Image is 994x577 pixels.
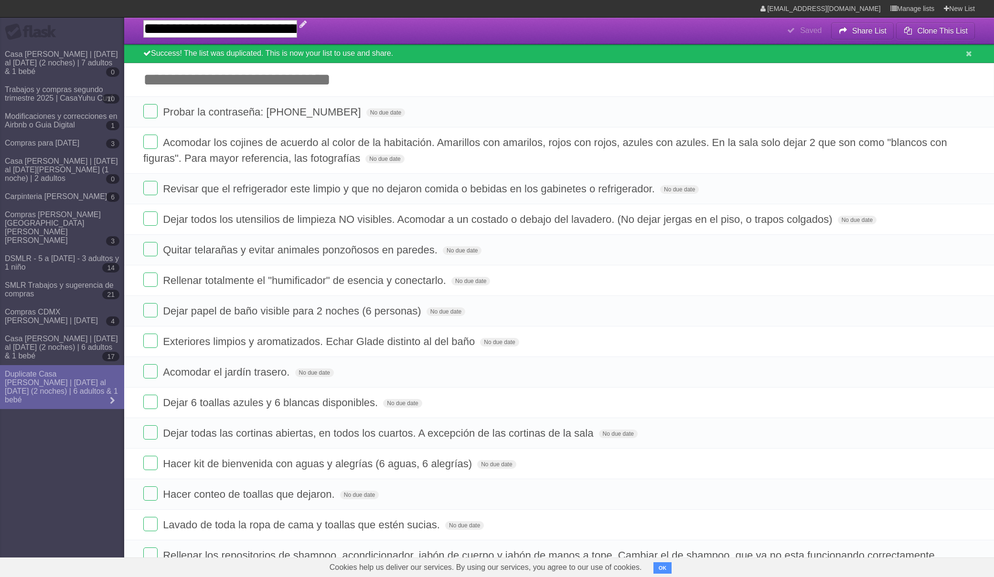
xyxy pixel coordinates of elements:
[143,547,158,562] label: Done
[477,460,516,469] span: No due date
[340,491,379,499] span: No due date
[831,22,894,40] button: Share List
[320,558,652,577] span: Cookies help us deliver our services. By using our services, you agree to our use of cookies.
[163,519,442,531] span: Lavado de toda la ropa de cama y toallas que estén sucias.
[163,213,834,225] span: Dejar todos los utensilios de limpieza NO visibles. Acomodar a un costado o debajo del lavadero. ...
[143,486,158,501] label: Done
[124,44,994,63] div: Success! The list was duplicated. This is now your list to use and share.
[163,336,477,347] span: Exteriores limpios y aromatizados. Echar Glade distinto al del baño
[102,290,119,299] b: 21
[5,23,62,41] div: Flask
[143,135,158,149] label: Done
[102,352,119,361] b: 17
[102,94,119,104] b: 10
[443,246,481,255] span: No due date
[427,307,465,316] span: No due date
[106,192,119,202] b: 6
[917,27,968,35] b: Clone This List
[852,27,887,35] b: Share List
[163,427,596,439] span: Dejar todas las cortinas abiertas, en todos los cuartos. A excepción de las cortinas de la sala
[599,430,638,438] span: No due date
[106,121,119,130] b: 1
[366,108,405,117] span: No due date
[143,211,158,226] label: Done
[143,425,158,440] label: Done
[163,183,657,195] span: Revisar que el refrigerador este limpio y que no dejaron comida o bebidas en los gabinetes o refr...
[163,549,940,561] span: Rellenar los repositorios de shampoo, acondicionador, jabón de cuerpo y jabón de manos a tope. Ca...
[451,277,490,285] span: No due date
[383,399,422,408] span: No due date
[143,517,158,531] label: Done
[653,562,672,574] button: OK
[106,174,119,184] b: 0
[106,139,119,148] b: 3
[143,242,158,256] label: Done
[143,364,158,378] label: Done
[143,395,158,409] label: Done
[143,136,947,164] span: Acomodar los cojines de acuerdo al color de la habitación. Amarillos con amarilos, rojos con rojo...
[143,104,158,118] label: Done
[163,106,363,118] span: Probar la contraseña: [PHONE_NUMBER]
[106,67,119,77] b: 0
[445,521,484,530] span: No due date
[143,456,158,470] label: Done
[163,488,337,500] span: Hacer conteo de toallas que dejaron.
[143,181,158,195] label: Done
[295,368,334,377] span: No due date
[143,273,158,287] label: Done
[106,236,119,246] b: 3
[163,274,449,286] span: Rellenar totalmente el "humificador" de esencia y conectarlo.
[163,244,440,256] span: Quitar telarañas y evitar animales ponzoñosos en paredes.
[143,303,158,317] label: Done
[365,155,404,163] span: No due date
[163,366,292,378] span: Acomodar el jardín trasero.
[896,22,975,40] button: Clone This List
[660,185,699,194] span: No due date
[102,263,119,273] b: 14
[838,216,876,224] span: No due date
[143,334,158,348] label: Done
[163,458,474,470] span: Hacer kit de bienvenida con aguas y alegrías (6 aguas, 6 alegrías)
[163,305,424,317] span: Dejar papel de baño visible para 2 noches (6 personas)
[106,316,119,326] b: 4
[800,26,822,34] b: Saved
[163,397,380,409] span: Dejar 6 toallas azules y 6 blancas disponibles.
[480,338,519,346] span: No due date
